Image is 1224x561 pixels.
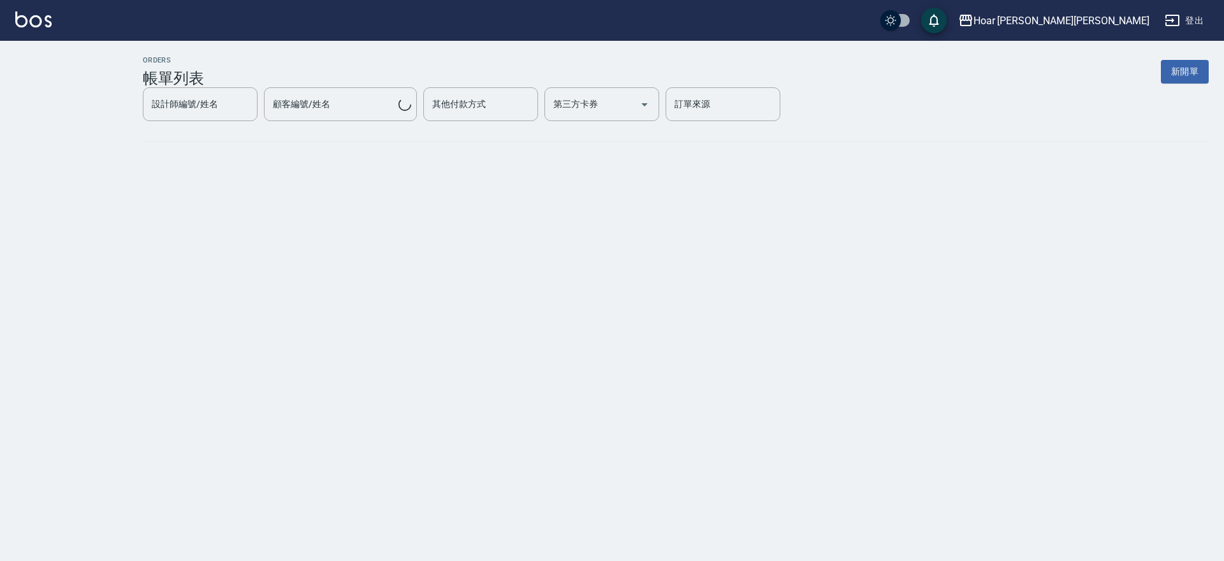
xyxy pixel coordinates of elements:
[1161,65,1209,77] a: 新開單
[143,69,204,87] h3: 帳單列表
[1161,60,1209,84] button: 新開單
[921,8,947,33] button: save
[973,13,1149,29] div: Hoar [PERSON_NAME][PERSON_NAME]
[1160,9,1209,33] button: 登出
[143,56,204,64] h2: ORDERS
[953,8,1155,34] button: Hoar [PERSON_NAME][PERSON_NAME]
[15,11,52,27] img: Logo
[634,94,655,115] button: Open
